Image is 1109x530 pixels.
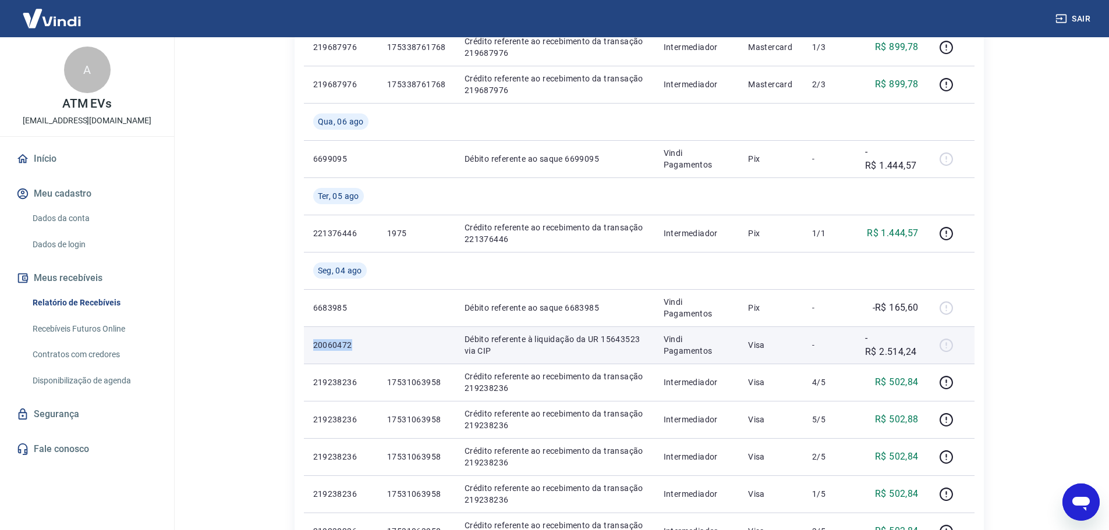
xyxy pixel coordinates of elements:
p: Visa [748,414,793,425]
p: -R$ 165,60 [873,301,919,315]
p: Crédito referente ao recebimento da transação 219238236 [465,371,645,394]
p: Vindi Pagamentos [664,296,730,319]
p: 6683985 [313,302,369,314]
p: Intermediador [664,227,730,239]
p: - [812,339,846,351]
p: 2/3 [812,79,846,90]
p: Crédito referente ao recebimento da transação 219238236 [465,482,645,506]
p: 219238236 [313,451,369,463]
p: 175338761768 [387,41,446,53]
div: A [64,47,111,93]
p: 221376446 [313,227,369,239]
p: - [812,153,846,165]
p: -R$ 2.514,24 [865,331,919,359]
p: R$ 1.444,57 [867,226,918,240]
a: Segurança [14,401,160,427]
span: Seg, 04 ago [318,265,362,276]
p: R$ 899,78 [875,77,919,91]
p: Pix [748,153,793,165]
p: 5/5 [812,414,846,425]
p: Pix [748,302,793,314]
a: Fale conosco [14,436,160,462]
p: Intermediador [664,41,730,53]
p: 1/3 [812,41,846,53]
a: Disponibilização de agenda [28,369,160,393]
p: Crédito referente ao recebimento da transação 219687976 [465,73,645,96]
p: 17531063958 [387,376,446,388]
p: Débito referente ao saque 6699095 [465,153,645,165]
p: 4/5 [812,376,846,388]
p: 2/5 [812,451,846,463]
button: Sair [1053,8,1095,30]
p: - [812,302,846,314]
p: 17531063958 [387,414,446,425]
p: 219238236 [313,488,369,500]
p: 17531063958 [387,488,446,500]
p: 1975 [387,227,446,239]
p: 17531063958 [387,451,446,463]
p: 1/5 [812,488,846,500]
a: Relatório de Recebíveis [28,291,160,315]
a: Recebíveis Futuros Online [28,317,160,341]
p: Intermediador [664,376,730,388]
p: Crédito referente ao recebimento da transação 219687976 [465,35,645,59]
p: Mastercard [748,79,793,90]
span: Qua, 06 ago [318,116,364,127]
button: Meus recebíveis [14,265,160,291]
p: 219238236 [313,414,369,425]
p: Vindi Pagamentos [664,147,730,170]
a: Início [14,146,160,172]
p: Intermediador [664,488,730,500]
p: -R$ 1.444,57 [865,145,919,173]
p: Débito referente ao saque 6683985 [465,302,645,314]
p: 6699095 [313,153,369,165]
p: 20060472 [313,339,369,351]
p: Intermediador [664,79,730,90]
p: Visa [748,376,793,388]
p: Pix [748,227,793,239]
p: Intermediador [664,451,730,463]
p: R$ 502,84 [875,450,919,464]
p: [EMAIL_ADDRESS][DOMAIN_NAME] [23,115,151,127]
p: Visa [748,488,793,500]
p: Intermediador [664,414,730,425]
p: 219687976 [313,79,369,90]
p: Crédito referente ao recebimento da transação 221376446 [465,222,645,245]
p: 219238236 [313,376,369,388]
p: 1/1 [812,227,846,239]
a: Dados de login [28,233,160,257]
button: Meu cadastro [14,181,160,207]
p: ATM EVs [62,98,112,110]
p: Crédito referente ao recebimento da transação 219238236 [465,408,645,431]
p: R$ 899,78 [875,40,919,54]
p: 219687976 [313,41,369,53]
span: Ter, 05 ago [318,190,359,202]
iframe: Botão para abrir a janela de mensagens [1062,483,1100,521]
p: Visa [748,339,793,351]
p: Crédito referente ao recebimento da transação 219238236 [465,445,645,468]
p: R$ 502,84 [875,487,919,501]
p: Vindi Pagamentos [664,333,730,357]
p: Mastercard [748,41,793,53]
p: R$ 502,84 [875,375,919,389]
p: Visa [748,451,793,463]
p: R$ 502,88 [875,412,919,426]
a: Contratos com credores [28,343,160,367]
p: Débito referente à liquidação da UR 15643523 via CIP [465,333,645,357]
p: 175338761768 [387,79,446,90]
img: Vindi [14,1,90,36]
a: Dados da conta [28,207,160,230]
